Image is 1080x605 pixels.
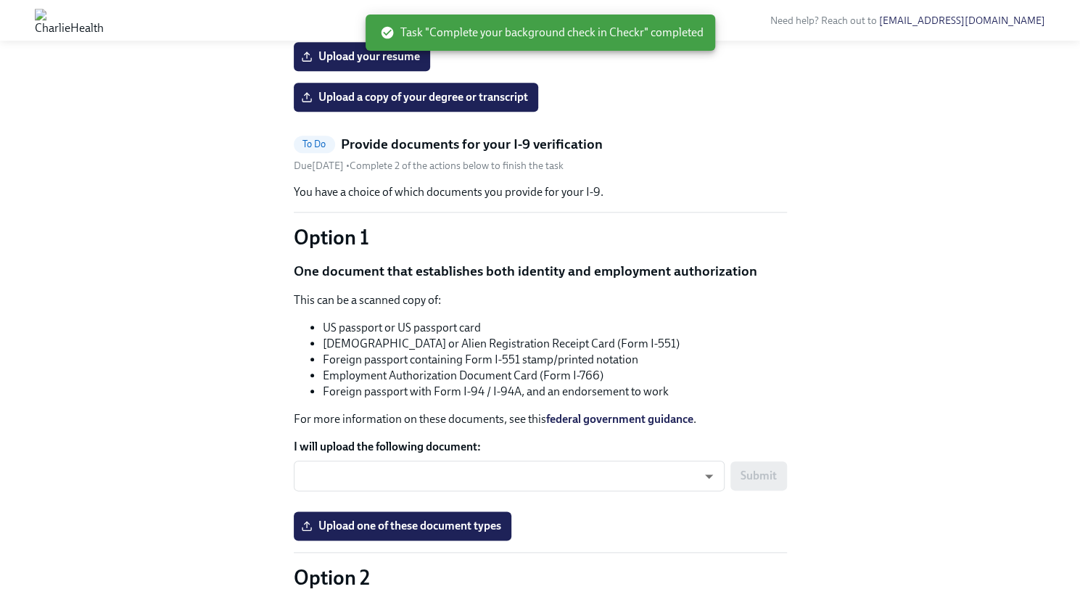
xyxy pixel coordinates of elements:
[323,320,787,336] li: US passport or US passport card
[304,519,501,533] span: Upload one of these document types
[304,49,420,64] span: Upload your resume
[323,384,787,400] li: Foreign passport with Form I-94 / I-94A, and an endorsement to work
[294,184,787,200] p: You have a choice of which documents you provide for your I-9.
[770,15,1045,27] span: Need help? Reach out to
[879,15,1045,27] a: [EMAIL_ADDRESS][DOMAIN_NAME]
[294,83,538,112] label: Upload a copy of your degree or transcript
[323,368,787,384] li: Employment Authorization Document Card (Form I-766)
[294,160,346,172] span: Friday, September 19th 2025, 10:00 am
[294,439,787,455] label: I will upload the following document:
[35,9,104,32] img: CharlieHealth
[294,511,511,540] label: Upload one of these document types
[294,411,787,427] p: For more information on these documents, see this .
[294,135,787,173] a: To DoProvide documents for your I-9 verificationDue[DATE] •Complete 2 of the actions below to fin...
[323,352,787,368] li: Foreign passport containing Form I-551 stamp/printed notation
[294,139,335,149] span: To Do
[294,292,787,308] p: This can be a scanned copy of:
[323,336,787,352] li: [DEMOGRAPHIC_DATA] or Alien Registration Receipt Card (Form I-551)
[294,159,564,173] div: • Complete 2 of the actions below to finish the task
[294,262,787,281] p: One document that establishes both identity and employment authorization
[380,25,704,41] span: Task "Complete your background check in Checkr" completed
[294,42,430,71] label: Upload your resume
[294,564,787,590] p: Option 2
[294,224,787,250] p: Option 1
[546,412,693,426] a: federal government guidance
[341,135,603,154] h5: Provide documents for your I-9 verification
[304,90,528,104] span: Upload a copy of your degree or transcript
[294,461,725,491] div: ​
